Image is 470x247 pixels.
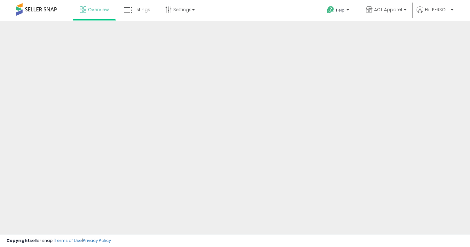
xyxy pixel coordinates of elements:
a: Help [322,1,356,21]
span: ACT Apparel [374,6,402,13]
i: Get Help [326,6,334,14]
span: Overview [88,6,109,13]
span: Hi [PERSON_NAME] [425,6,449,13]
div: seller snap | | [6,238,111,244]
span: Help [336,7,345,13]
a: Terms of Use [55,237,82,243]
span: Listings [134,6,150,13]
a: Privacy Policy [83,237,111,243]
strong: Copyright [6,237,30,243]
a: Hi [PERSON_NAME] [417,6,453,21]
